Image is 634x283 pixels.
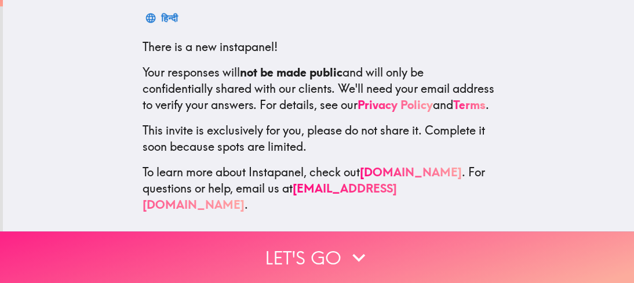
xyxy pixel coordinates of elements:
[453,97,486,112] a: Terms
[358,97,433,112] a: Privacy Policy
[161,10,178,26] div: हिन्दी
[143,64,495,113] p: Your responses will and will only be confidentially shared with our clients. We'll need your emai...
[360,165,462,179] a: [DOMAIN_NAME]
[240,65,342,79] b: not be made public
[143,6,183,30] button: हिन्दी
[143,39,278,54] span: There is a new instapanel!
[143,164,495,213] p: To learn more about Instapanel, check out . For questions or help, email us at .
[143,181,397,212] a: [EMAIL_ADDRESS][DOMAIN_NAME]
[143,122,495,155] p: This invite is exclusively for you, please do not share it. Complete it soon because spots are li...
